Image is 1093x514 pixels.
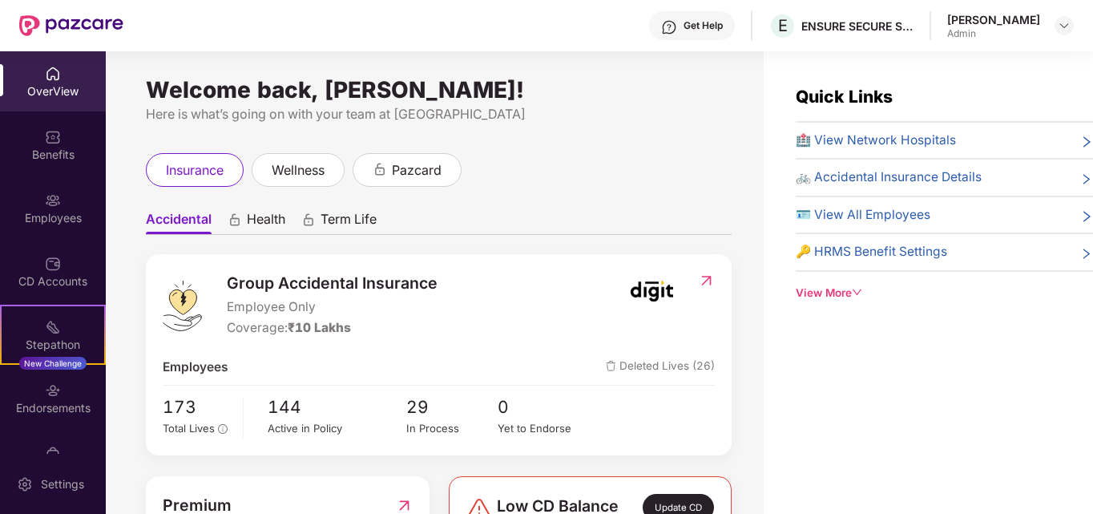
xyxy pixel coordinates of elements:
[227,297,438,317] span: Employee Only
[373,162,387,176] div: animation
[796,168,982,187] span: 🚲 Accidental Insurance Details
[406,420,498,437] div: In Process
[45,382,61,399] img: svg+xml;base64,PHN2ZyBpZD0iRW5kb3JzZW1lbnRzIiB4bWxucz0iaHR0cDovL3d3dy53My5vcmcvMjAwMC9zdmciIHdpZH...
[1080,245,1093,261] span: right
[166,160,224,180] span: insurance
[227,271,438,296] span: Group Accidental Insurance
[301,212,316,227] div: animation
[796,242,947,261] span: 🔑 HRMS Benefit Settings
[801,18,914,34] div: ENSURE SECURE SERVICES PRIVATE LIMITED
[321,211,377,234] span: Term Life
[227,318,438,338] div: Coverage:
[247,211,285,234] span: Health
[45,319,61,335] img: svg+xml;base64,PHN2ZyB4bWxucz0iaHR0cDovL3d3dy53My5vcmcvMjAwMC9zdmciIHdpZHRoPSIyMSIgaGVpZ2h0PSIyMC...
[1080,171,1093,187] span: right
[1080,208,1093,225] span: right
[163,358,228,377] span: Employees
[45,192,61,208] img: svg+xml;base64,PHN2ZyBpZD0iRW1wbG95ZWVzIiB4bWxucz0iaHR0cDovL3d3dy53My5vcmcvMjAwMC9zdmciIHdpZHRoPS...
[268,394,405,420] span: 144
[947,27,1040,40] div: Admin
[796,87,893,107] span: Quick Links
[45,129,61,145] img: svg+xml;base64,PHN2ZyBpZD0iQmVuZWZpdHMiIHhtbG5zPSJodHRwOi8vd3d3LnczLm9yZy8yMDAwL3N2ZyIgd2lkdGg9Ij...
[852,287,863,298] span: down
[684,19,723,32] div: Get Help
[272,160,325,180] span: wellness
[392,160,442,180] span: pazcard
[947,12,1040,27] div: [PERSON_NAME]
[45,256,61,272] img: svg+xml;base64,PHN2ZyBpZD0iQ0RfQWNjb3VudHMiIGRhdGEtbmFtZT0iQ0QgQWNjb3VudHMiIHhtbG5zPSJodHRwOi8vd3...
[796,131,956,150] span: 🏥 View Network Hospitals
[622,271,682,311] img: insurerIcon
[796,205,930,225] span: 🪪 View All Employees
[498,394,590,420] span: 0
[163,394,232,420] span: 173
[36,476,89,492] div: Settings
[288,320,351,335] span: ₹10 Lakhs
[698,273,715,289] img: RedirectIcon
[1058,19,1071,32] img: svg+xml;base64,PHN2ZyBpZD0iRHJvcGRvd24tMzJ4MzIiIHhtbG5zPSJodHRwOi8vd3d3LnczLm9yZy8yMDAwL3N2ZyIgd2...
[19,15,123,36] img: New Pazcare Logo
[17,476,33,492] img: svg+xml;base64,PHN2ZyBpZD0iU2V0dGluZy0yMHgyMCIgeG1sbnM9Imh0dHA6Ly93d3cudzMub3JnLzIwMDAvc3ZnIiB3aW...
[228,212,242,227] div: animation
[606,358,715,377] span: Deleted Lives (26)
[146,211,212,234] span: Accidental
[406,394,498,420] span: 29
[146,104,732,124] div: Here is what’s going on with your team at [GEOGRAPHIC_DATA]
[2,337,104,353] div: Stepathon
[146,83,732,96] div: Welcome back, [PERSON_NAME]!
[19,357,87,370] div: New Challenge
[796,285,1093,302] div: View More
[163,422,215,435] span: Total Lives
[606,361,616,371] img: deleteIcon
[268,420,405,437] div: Active in Policy
[45,66,61,82] img: svg+xml;base64,PHN2ZyBpZD0iSG9tZSIgeG1sbnM9Imh0dHA6Ly93d3cudzMub3JnLzIwMDAvc3ZnIiB3aWR0aD0iMjAiIG...
[661,19,677,35] img: svg+xml;base64,PHN2ZyBpZD0iSGVscC0zMngzMiIgeG1sbnM9Imh0dHA6Ly93d3cudzMub3JnLzIwMDAvc3ZnIiB3aWR0aD...
[498,420,590,437] div: Yet to Endorse
[163,281,202,331] img: logo
[1080,134,1093,150] span: right
[218,424,228,434] span: info-circle
[778,16,788,35] span: E
[45,446,61,462] img: svg+xml;base64,PHN2ZyBpZD0iTXlfT3JkZXJzIiBkYXRhLW5hbWU9Ik15IE9yZGVycyIgeG1sbnM9Imh0dHA6Ly93d3cudz...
